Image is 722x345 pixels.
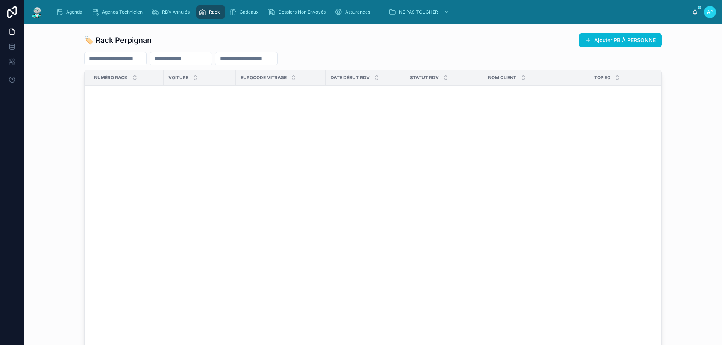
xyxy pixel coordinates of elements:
a: Assurances [332,5,375,19]
span: Agenda [66,9,82,15]
a: Cadeaux [227,5,264,19]
div: scrollable content [50,4,692,20]
a: RDV Annulés [149,5,195,19]
span: Cadeaux [240,9,259,15]
span: Rack [209,9,220,15]
span: Dossiers Non Envoyés [278,9,326,15]
span: Agenda Technicien [102,9,143,15]
span: Voiture [168,75,188,81]
span: Assurances [345,9,370,15]
img: App logo [30,6,44,18]
a: Agenda Technicien [89,5,148,19]
span: TOP 50 [594,75,610,81]
span: Eurocode Vitrage [241,75,287,81]
a: Agenda [53,5,88,19]
a: NE PAS TOUCHER [386,5,453,19]
span: Numéro Rack [94,75,128,81]
h1: 🏷️ Rack Perpignan [84,35,152,45]
a: Dossiers Non Envoyés [265,5,331,19]
span: NE PAS TOUCHER [399,9,438,15]
span: Statut RDV [410,75,439,81]
span: AP [707,9,713,15]
a: Rack [196,5,225,19]
span: RDV Annulés [162,9,190,15]
span: Date Début RDV [331,75,370,81]
button: Ajouter PB À PERSONNE [579,33,662,47]
span: Nom Client [488,75,516,81]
